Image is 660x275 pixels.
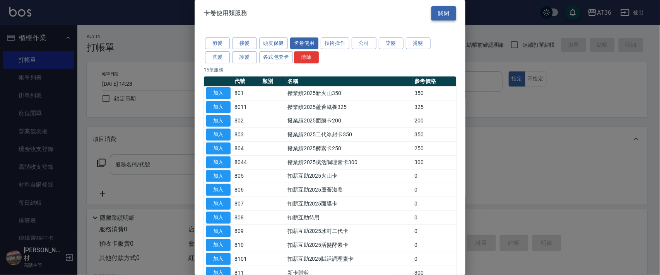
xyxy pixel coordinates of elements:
td: 撥業績2025蘆薈滋養325 [286,100,412,114]
th: 名稱 [286,76,412,87]
button: 關閉 [431,6,456,20]
td: 0 [412,210,456,224]
button: 加入 [206,143,231,154]
td: 扣薪互助2025蘆薈滋養 [286,183,412,197]
th: 參考價格 [412,76,456,87]
td: 扣薪互助2025冰封二代卡 [286,224,412,238]
button: 加入 [206,198,231,210]
button: 燙髮 [406,37,431,49]
td: 撥業績2025新火山350 [286,87,412,100]
td: 300 [412,155,456,169]
button: 染髮 [379,37,404,49]
button: 加入 [206,212,231,224]
td: 撥業績2025賦活調理素卡300 [286,155,412,169]
td: 8101 [233,252,260,266]
td: 250 [412,142,456,156]
td: 扣薪互助2025活髮酵素卡 [286,238,412,252]
button: 加入 [206,226,231,238]
button: 頭皮保健 [259,37,288,49]
button: 加入 [206,101,231,113]
button: 加入 [206,239,231,251]
td: 撥業績2025面膜卡200 [286,114,412,128]
td: 0 [412,197,456,211]
button: 卡卷使用 [290,37,319,49]
button: 加入 [206,156,231,168]
button: 護髮 [232,51,257,63]
td: 扣薪互助2025賦活調理素卡 [286,252,412,266]
th: 類別 [260,76,286,87]
button: 加入 [206,129,231,141]
td: 0 [412,183,456,197]
th: 代號 [233,76,260,87]
td: 805 [233,169,260,183]
td: 0 [412,224,456,238]
td: 扣薪互助待用 [286,210,412,224]
button: 加入 [206,115,231,127]
td: 802 [233,114,260,128]
td: 0 [412,252,456,266]
td: 200 [412,114,456,128]
td: 撥業績2025二代冰封卡350 [286,128,412,142]
button: 公司 [352,37,376,49]
td: 扣薪互助2025火山卡 [286,169,412,183]
td: 325 [412,100,456,114]
td: 0 [412,169,456,183]
td: 804 [233,142,260,156]
button: 加入 [206,170,231,182]
td: 8011 [233,100,260,114]
button: 剪髮 [205,37,230,49]
td: 809 [233,224,260,238]
button: 接髮 [232,37,257,49]
td: 8044 [233,155,260,169]
td: 801 [233,87,260,100]
td: 撥業績2025酵素卡250 [286,142,412,156]
button: 加入 [206,184,231,196]
td: 扣薪互助2025面膜卡 [286,197,412,211]
td: 350 [412,87,456,100]
button: 加入 [206,87,231,99]
span: 卡卷使用類服務 [204,9,247,17]
td: 803 [233,128,260,142]
button: 加入 [206,253,231,265]
button: 清除 [294,51,319,63]
td: 808 [233,210,260,224]
td: 0 [412,238,456,252]
td: 350 [412,128,456,142]
td: 806 [233,183,260,197]
button: 各式包套卡 [259,51,293,63]
button: 洗髮 [205,51,230,63]
button: 技術操作 [321,37,349,49]
td: 810 [233,238,260,252]
p: 15 筆服務 [204,66,456,73]
td: 807 [233,197,260,211]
